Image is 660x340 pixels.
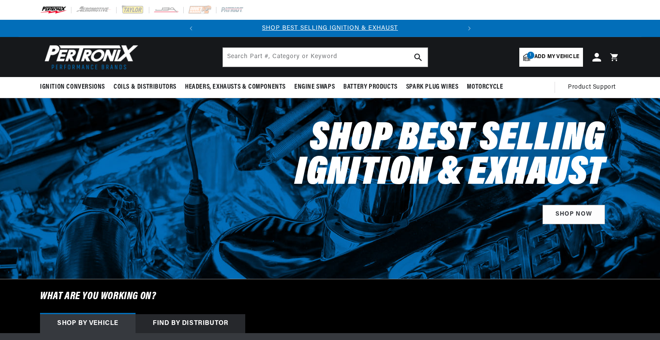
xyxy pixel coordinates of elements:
[534,53,579,61] span: Add my vehicle
[40,83,105,92] span: Ignition Conversions
[343,83,398,92] span: Battery Products
[200,24,461,33] div: Announcement
[182,20,200,37] button: Translation missing: en.sections.announcements.previous_announcement
[461,20,478,37] button: Translation missing: en.sections.announcements.next_announcement
[136,314,245,333] div: Find by Distributor
[519,48,583,67] a: 1Add my vehicle
[19,279,641,314] h6: What are you working on?
[543,205,605,224] a: SHOP NOW
[19,20,641,37] slideshow-component: Translation missing: en.sections.announcements.announcement_bar
[40,314,136,333] div: Shop by vehicle
[290,77,339,97] summary: Engine Swaps
[40,42,139,72] img: Pertronix
[568,83,616,92] span: Product Support
[294,83,335,92] span: Engine Swaps
[237,122,605,191] h2: Shop Best Selling Ignition & Exhaust
[223,48,428,67] input: Search Part #, Category or Keyword
[181,77,290,97] summary: Headers, Exhausts & Components
[200,24,461,33] div: 1 of 2
[262,25,398,31] a: SHOP BEST SELLING IGNITION & EXHAUST
[109,77,181,97] summary: Coils & Distributors
[527,52,534,59] span: 1
[467,83,503,92] span: Motorcycle
[185,83,286,92] span: Headers, Exhausts & Components
[463,77,507,97] summary: Motorcycle
[402,77,463,97] summary: Spark Plug Wires
[406,83,459,92] span: Spark Plug Wires
[339,77,402,97] summary: Battery Products
[409,48,428,67] button: search button
[568,77,620,98] summary: Product Support
[114,83,176,92] span: Coils & Distributors
[40,77,109,97] summary: Ignition Conversions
